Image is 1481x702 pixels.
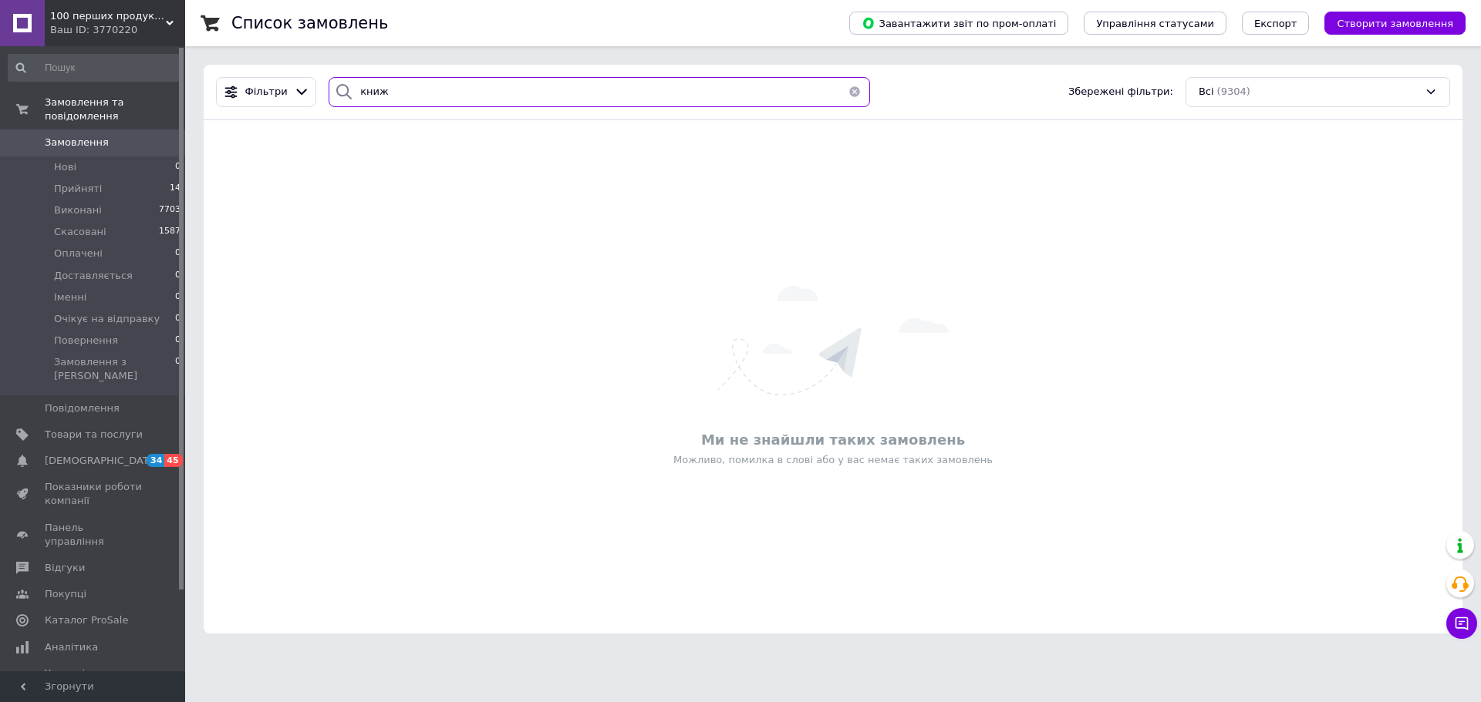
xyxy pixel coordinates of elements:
span: 100 перших продуктів [50,9,166,23]
button: Створити замовлення [1324,12,1466,35]
button: Очистить [839,77,870,107]
span: Оплачені [54,247,103,260]
span: Іменні [54,291,86,304]
span: 1587 [159,225,180,239]
span: Управління сайтом [45,667,143,694]
span: 0 [175,269,180,283]
span: Завантажити звіт по пром-оплаті [862,16,1056,30]
span: Нові [54,160,76,174]
span: Всі [1199,85,1214,99]
h1: Список замовлень [231,14,388,32]
div: Можливо, помилка в слові або у вас немає таких замовлень [211,453,1455,467]
button: Чат з покупцем [1446,608,1477,639]
span: 0 [175,312,180,326]
span: Замовлення та повідомлення [45,96,185,123]
span: (9304) [1217,86,1250,97]
span: 0 [175,291,180,304]
span: Замовлення [45,136,109,149]
button: Управління статусами [1084,12,1226,35]
span: 0 [175,334,180,348]
span: Аналітика [45,640,98,654]
span: Показники роботи компанії [45,480,143,508]
img: Нічого не знайдено [718,286,949,395]
span: Управління статусами [1096,18,1214,29]
button: Завантажити звіт по пром-оплаті [849,12,1068,35]
span: Фільтри [245,85,288,99]
span: Панель управління [45,521,143,549]
span: [DEMOGRAPHIC_DATA] [45,454,159,468]
button: Експорт [1242,12,1310,35]
span: Повідомлення [45,401,120,415]
span: Виконані [54,203,102,217]
a: Створити замовлення [1309,17,1466,29]
span: Створити замовлення [1337,18,1453,29]
span: Прийняті [54,182,102,196]
input: Пошук за номером замовлення, ПІБ покупця, номером телефону, Email, номером накладної [329,77,870,107]
span: Замовлення з [PERSON_NAME] [54,355,175,383]
span: Покупці [45,587,86,601]
span: 0 [175,355,180,383]
span: Доставляється [54,269,133,283]
span: 34 [147,454,164,467]
span: Відгуки [45,561,85,575]
input: Пошук [8,54,182,82]
span: Товари та послуги [45,428,143,442]
span: Скасовані [54,225,106,239]
span: 14 [170,182,180,196]
span: Повернення [54,334,118,348]
span: Збережені фільтри: [1068,85,1173,99]
span: Експорт [1254,18,1297,29]
span: 7703 [159,203,180,217]
span: 0 [175,160,180,174]
span: 45 [164,454,182,467]
span: Каталог ProSale [45,613,128,627]
span: 0 [175,247,180,260]
div: Ваш ID: 3770220 [50,23,185,37]
span: Очікує на відправку [54,312,160,326]
div: Ми не знайшли таких замовлень [211,430,1455,449]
